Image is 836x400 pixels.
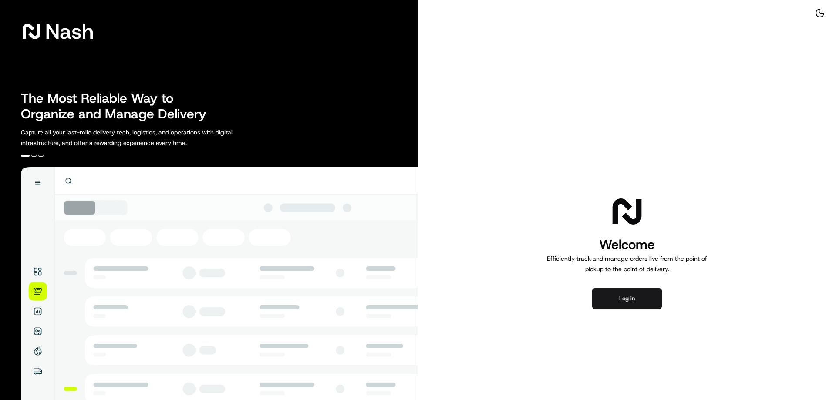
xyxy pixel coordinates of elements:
h2: The Most Reliable Way to Organize and Manage Delivery [21,91,216,122]
button: Log in [592,288,662,309]
p: Capture all your last-mile delivery tech, logistics, and operations with digital infrastructure, ... [21,127,272,148]
p: Efficiently track and manage orders live from the point of pickup to the point of delivery. [543,253,711,274]
h1: Welcome [543,236,711,253]
span: Nash [45,23,94,40]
